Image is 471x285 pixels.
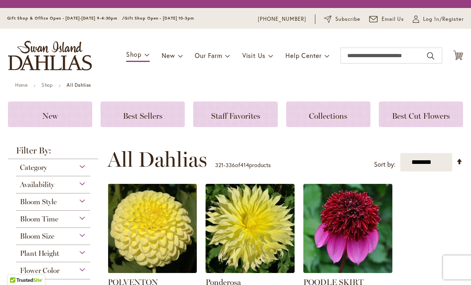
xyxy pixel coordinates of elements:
[211,111,260,121] span: Staff Favorites
[108,267,197,275] a: POLVENTON SUPREME
[215,161,224,169] span: 321
[379,102,463,127] a: Best Cut Flowers
[335,15,360,23] span: Subscribe
[369,15,404,23] a: Email Us
[303,184,392,273] img: POODLE SKIRT
[8,146,98,159] strong: Filter By:
[107,147,207,171] span: All Dahlias
[126,50,142,58] span: Shop
[42,111,58,121] span: New
[20,197,57,206] span: Bloom Style
[392,111,450,121] span: Best Cut Flowers
[193,102,277,127] a: Staff Favorites
[20,232,54,241] span: Bloom Size
[195,51,222,60] span: Our Farm
[413,15,464,23] a: Log In/Register
[303,267,392,275] a: POODLE SKIRT
[382,15,404,23] span: Email Us
[6,257,28,279] iframe: Launch Accessibility Center
[42,82,53,88] a: Shop
[423,15,464,23] span: Log In/Register
[215,159,271,171] p: - of products
[240,161,249,169] span: 414
[226,161,235,169] span: 336
[427,50,434,62] button: Search
[67,82,91,88] strong: All Dahlias
[285,51,322,60] span: Help Center
[15,82,28,88] a: Home
[20,215,58,223] span: Bloom Time
[123,111,162,121] span: Best Sellers
[162,51,175,60] span: New
[7,16,125,21] span: Gift Shop & Office Open - [DATE]-[DATE] 9-4:30pm /
[206,184,295,273] img: Ponderosa
[20,249,59,258] span: Plant Height
[309,111,347,121] span: Collections
[374,157,396,172] label: Sort by:
[108,184,197,273] img: POLVENTON SUPREME
[8,102,92,127] a: New
[20,180,54,189] span: Availability
[206,267,295,275] a: Ponderosa
[242,51,265,60] span: Visit Us
[101,102,185,127] a: Best Sellers
[286,102,370,127] a: Collections
[8,41,92,70] a: store logo
[125,16,194,21] span: Gift Shop Open - [DATE] 10-3pm
[20,163,47,172] span: Category
[258,15,306,23] a: [PHONE_NUMBER]
[20,266,59,275] span: Flower Color
[324,15,360,23] a: Subscribe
